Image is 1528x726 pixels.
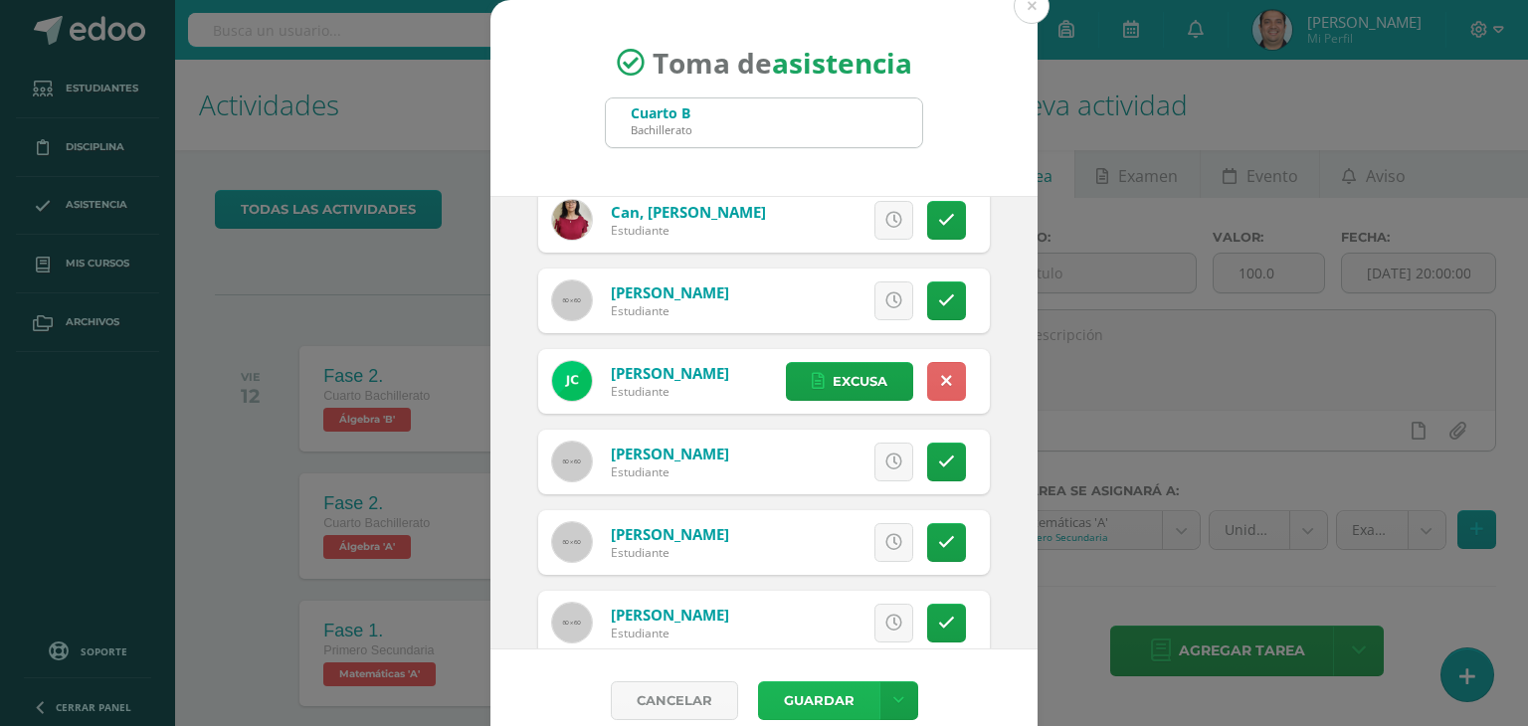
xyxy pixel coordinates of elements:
[611,444,729,463] a: [PERSON_NAME]
[611,282,729,302] a: [PERSON_NAME]
[611,363,729,383] a: [PERSON_NAME]
[611,202,766,222] a: Can, [PERSON_NAME]
[611,605,729,625] a: [PERSON_NAME]
[552,280,592,320] img: 60x60
[552,603,592,642] img: 60x60
[611,302,729,319] div: Estudiante
[552,522,592,562] img: 60x60
[552,442,592,481] img: 60x60
[611,463,729,480] div: Estudiante
[552,361,592,401] img: af3b3752ad9395b41dcd98ab805fac14.png
[653,44,912,82] span: Toma de
[758,681,879,720] button: Guardar
[611,625,729,641] div: Estudiante
[772,44,912,82] strong: asistencia
[631,103,692,122] div: Cuarto B
[833,363,887,400] span: Excusa
[631,122,692,137] div: Bachillerato
[552,200,592,240] img: 26367c6cf9c93ce970c0fc2d3ede8396.png
[606,98,922,147] input: Busca un grado o sección aquí...
[611,681,738,720] a: Cancelar
[611,383,729,400] div: Estudiante
[786,362,913,401] a: Excusa
[611,544,729,561] div: Estudiante
[611,524,729,544] a: [PERSON_NAME]
[611,222,766,239] div: Estudiante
